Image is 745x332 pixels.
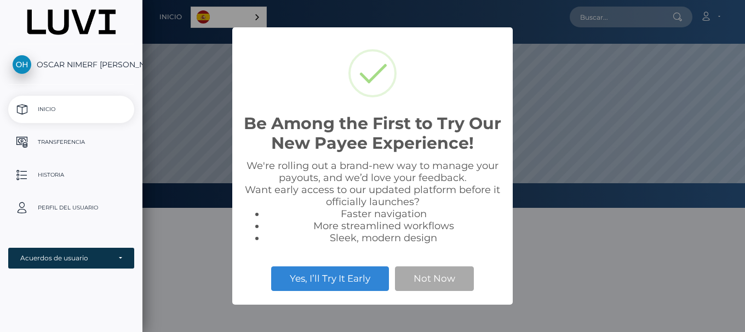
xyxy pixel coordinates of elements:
div: We're rolling out a brand-new way to manage your payouts, and we’d love your feedback. Want early... [243,160,502,244]
li: More streamlined workflows [265,220,502,232]
span: OSCAR NIMERF [PERSON_NAME] [8,60,134,69]
button: Yes, I’ll Try It Early [271,266,389,290]
h2: Be Among the First to Try Our New Payee Experience! [243,114,502,153]
div: Acuerdos de usuario [20,254,110,263]
button: Not Now [395,266,474,290]
p: Perfil del usuario [13,200,130,216]
p: Inicio [13,101,130,118]
li: Faster navigation [265,208,502,220]
img: MassPay [22,9,120,36]
li: Sleek, modern design [265,232,502,244]
p: Historia [13,167,130,183]
button: Acuerdos de usuario [8,248,134,269]
p: Transferencia [13,134,130,150]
